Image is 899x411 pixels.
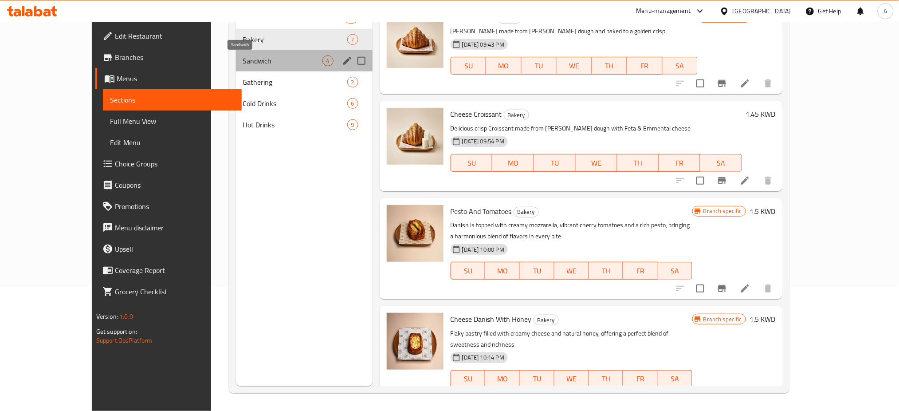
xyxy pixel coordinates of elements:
span: 4 [323,57,333,65]
span: Branch specific [700,207,746,215]
span: Hot Drinks [243,119,347,130]
span: Coverage Report [115,265,235,276]
p: Danish is topped with creamy mozzarella, vibrant cherry tomatoes and a rich pesto, bringing a har... [451,220,692,242]
span: TU [523,372,551,385]
a: Promotions [95,196,242,217]
button: TH [589,370,624,388]
button: SA [700,154,742,172]
span: MO [496,157,530,170]
span: Upsell [115,244,235,254]
button: delete [758,170,779,191]
span: Get support on: [96,326,137,337]
a: Branches [95,47,242,68]
span: [DATE] 10:14 PM [459,353,508,362]
span: Menu disclaimer [115,222,235,233]
a: Edit menu item [740,78,750,89]
a: Support.OpsPlatform [96,335,153,346]
img: Cheese Croissant [387,108,444,165]
span: TH [593,372,620,385]
button: edit [341,54,354,67]
span: Version: [96,311,118,322]
a: Full Menu View [103,111,242,132]
span: FR [663,157,697,170]
span: Cheese Croissant [451,107,502,121]
button: TH [589,262,624,280]
div: Bakery7 [236,29,373,50]
span: 7 [348,36,358,44]
span: [DATE] 09:43 PM [459,40,508,49]
span: 6 [348,99,358,108]
h6: 1 KWD [755,11,775,24]
button: TU [534,154,576,172]
a: Choice Groups [95,153,242,174]
a: Coverage Report [95,260,242,281]
span: SA [661,372,689,385]
img: Plain Croissant [387,11,444,68]
button: WE [557,57,592,75]
div: Bakery [534,315,559,325]
button: Branch-specific-item [711,278,733,299]
img: Pesto And Tomatoes [387,205,444,262]
div: Bakery [514,207,539,217]
span: Gathering [243,77,347,87]
button: delete [758,386,779,407]
span: Select to update [691,279,710,298]
span: FR [631,59,659,72]
button: MO [485,262,520,280]
button: Branch-specific-item [711,73,733,94]
span: 1.0.0 [119,311,133,322]
span: WE [558,265,585,277]
button: TH [617,154,659,172]
span: Bakery [504,110,529,120]
div: items [347,98,358,109]
span: [DATE] 10:00 PM [459,245,508,254]
span: Coupons [115,180,235,190]
span: TH [593,265,620,277]
span: Cheese Danish With Honey [451,312,532,326]
p: [PERSON_NAME] made from [PERSON_NAME] dough and baked to a golden crisp [451,26,698,37]
button: delete [758,73,779,94]
a: Sections [103,89,242,111]
span: Bakery [243,34,347,45]
span: WE [560,59,588,72]
span: MO [490,59,518,72]
button: Branch-specific-item [711,386,733,407]
div: items [347,77,358,87]
a: Edit menu item [740,283,750,294]
span: Full Menu View [110,116,235,126]
span: SA [661,265,689,277]
a: Grocery Checklist [95,281,242,302]
span: FR [627,265,654,277]
span: MO [489,372,516,385]
span: SA [666,59,694,72]
button: MO [485,370,520,388]
a: Menus [95,68,242,89]
span: Bakery [534,315,558,325]
span: WE [579,157,614,170]
span: Select to update [691,74,710,93]
div: Sandwich4edit [236,50,373,71]
button: FR [623,262,658,280]
div: items [347,119,358,130]
span: TH [621,157,656,170]
span: Edit Menu [110,137,235,148]
button: Branch-specific-item [711,170,733,191]
span: Sections [110,95,235,105]
div: Hot Drinks9 [236,114,373,135]
button: SU [451,370,486,388]
span: Sandwich [243,55,322,66]
h6: 1.45 KWD [746,108,775,120]
button: TU [520,370,554,388]
span: Branch specific [700,315,746,324]
span: [DATE] 09:54 PM [459,137,508,146]
span: TU [525,59,553,72]
a: Coupons [95,174,242,196]
a: Upsell [95,238,242,260]
button: MO [486,57,521,75]
nav: Menu sections [236,4,373,139]
span: SU [455,372,482,385]
button: TU [520,262,554,280]
button: SU [451,57,486,75]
